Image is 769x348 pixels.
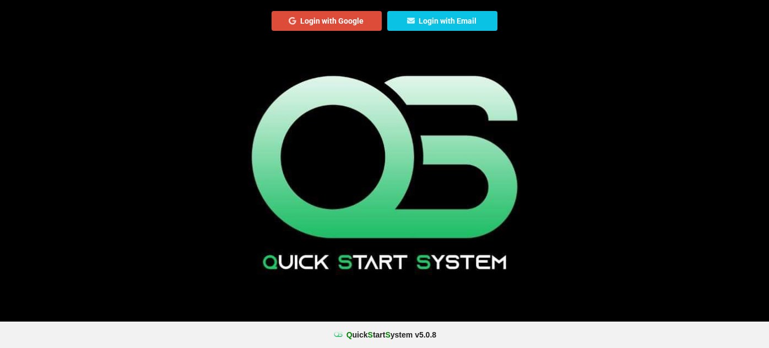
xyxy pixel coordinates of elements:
button: Login with Email [387,11,497,31]
b: uick tart ystem v 5.0.8 [346,329,436,340]
span: S [385,330,390,339]
span: S [368,330,373,339]
span: Q [346,330,353,339]
button: Login with Google [272,11,382,31]
img: favicon.ico [333,329,344,340]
